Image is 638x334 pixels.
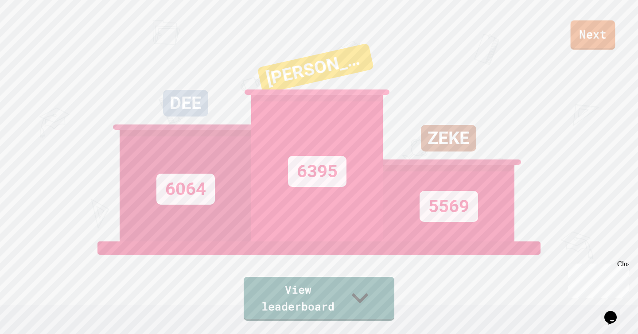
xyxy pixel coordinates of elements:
[156,174,215,205] div: 6064
[421,125,476,151] div: ZEKE
[288,156,346,187] div: 6395
[564,260,629,298] iframe: chat widget
[163,90,208,117] div: DEE
[601,299,629,325] iframe: chat widget
[244,277,394,321] a: View leaderboard
[420,191,478,222] div: 5569
[257,43,374,94] div: [PERSON_NAME]
[4,4,61,56] div: Chat with us now!Close
[571,20,615,50] a: Next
